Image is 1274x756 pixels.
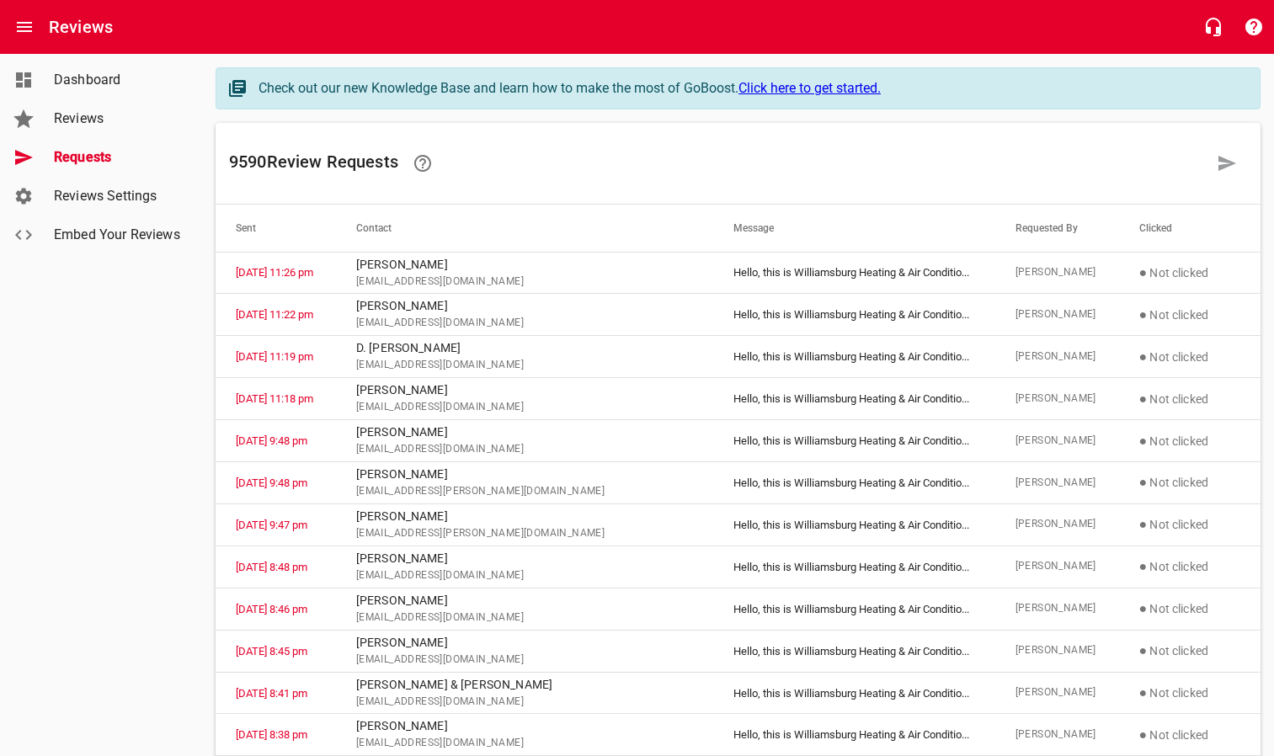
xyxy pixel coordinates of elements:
td: Hello, this is Williamsburg Heating & Air Conditio ... [713,672,994,714]
td: Hello, this is Williamsburg Heating & Air Conditio ... [713,420,994,462]
p: Not clicked [1139,683,1240,703]
span: ● [1139,642,1148,658]
span: [PERSON_NAME] [1015,516,1099,533]
th: Sent [216,205,336,252]
span: [EMAIL_ADDRESS][PERSON_NAME][DOMAIN_NAME] [356,525,693,542]
span: [PERSON_NAME] [1015,433,1099,450]
p: Not clicked [1139,725,1240,745]
span: [PERSON_NAME] [1015,264,1099,281]
span: Dashboard [54,70,182,90]
span: [PERSON_NAME] [1015,684,1099,701]
span: Reviews Settings [54,186,182,206]
p: Not clicked [1139,514,1240,535]
span: ● [1139,474,1148,490]
span: Reviews [54,109,182,129]
td: Hello, this is Williamsburg Heating & Air Conditio ... [713,462,994,504]
p: Not clicked [1139,641,1240,661]
p: D. [PERSON_NAME] [356,339,693,357]
p: [PERSON_NAME] [356,256,693,274]
span: [EMAIL_ADDRESS][DOMAIN_NAME] [356,357,693,374]
h6: 9590 Review Request s [229,143,1207,184]
a: Learn how requesting reviews can improve your online presence [402,143,443,184]
a: [DATE] 11:18 pm [236,392,313,405]
p: [PERSON_NAME] [356,381,693,399]
p: Not clicked [1139,556,1240,577]
span: ● [1139,349,1148,365]
button: Live Chat [1193,7,1234,47]
td: Hello, this is Williamsburg Heating & Air Conditio ... [713,714,994,756]
td: Hello, this is Williamsburg Heating & Air Conditio ... [713,252,994,294]
p: [PERSON_NAME] [356,550,693,567]
a: [DATE] 9:48 pm [236,434,307,447]
span: ● [1139,516,1148,532]
td: Hello, this is Williamsburg Heating & Air Conditio ... [713,294,994,336]
a: [DATE] 9:47 pm [236,519,307,531]
td: Hello, this is Williamsburg Heating & Air Conditio ... [713,503,994,546]
a: [DATE] 11:22 pm [236,308,313,321]
a: [DATE] 8:41 pm [236,687,307,700]
span: ● [1139,306,1148,322]
a: [DATE] 9:48 pm [236,476,307,489]
span: ● [1139,558,1148,574]
span: ● [1139,600,1148,616]
span: Embed Your Reviews [54,225,182,245]
span: [EMAIL_ADDRESS][DOMAIN_NAME] [356,441,693,458]
span: [PERSON_NAME] [1015,306,1099,323]
p: Not clicked [1139,305,1240,325]
p: Not clicked [1139,431,1240,451]
span: [PERSON_NAME] [1015,349,1099,365]
span: ● [1139,684,1148,700]
button: Open drawer [4,7,45,47]
span: ● [1139,433,1148,449]
th: Requested By [995,205,1119,252]
a: Click here to get started. [738,80,881,96]
p: [PERSON_NAME] [356,423,693,441]
p: [PERSON_NAME] [356,466,693,483]
span: [PERSON_NAME] [1015,600,1099,617]
span: [PERSON_NAME] [1015,475,1099,492]
a: [DATE] 8:45 pm [236,645,307,658]
span: ● [1139,264,1148,280]
td: Hello, this is Williamsburg Heating & Air Conditio ... [713,546,994,588]
div: Check out our new Knowledge Base and learn how to make the most of GoBoost. [259,78,1243,98]
p: [PERSON_NAME] [356,592,693,610]
span: ● [1139,727,1148,743]
td: Hello, this is Williamsburg Heating & Air Conditio ... [713,378,994,420]
span: [EMAIL_ADDRESS][DOMAIN_NAME] [356,694,693,711]
a: [DATE] 8:48 pm [236,561,307,573]
th: Message [713,205,994,252]
p: [PERSON_NAME] [356,508,693,525]
span: [EMAIL_ADDRESS][PERSON_NAME][DOMAIN_NAME] [356,483,693,500]
span: [EMAIL_ADDRESS][DOMAIN_NAME] [356,315,693,332]
span: [EMAIL_ADDRESS][DOMAIN_NAME] [356,399,693,416]
span: [PERSON_NAME] [1015,642,1099,659]
span: [EMAIL_ADDRESS][DOMAIN_NAME] [356,735,693,752]
th: Clicked [1119,205,1261,252]
p: Not clicked [1139,599,1240,619]
a: [DATE] 8:46 pm [236,603,307,615]
td: Hello, this is Williamsburg Heating & Air Conditio ... [713,630,994,672]
p: Not clicked [1139,472,1240,492]
h6: Reviews [49,13,113,40]
span: [EMAIL_ADDRESS][DOMAIN_NAME] [356,567,693,584]
span: [PERSON_NAME] [1015,558,1099,575]
a: [DATE] 8:38 pm [236,728,307,741]
p: [PERSON_NAME] [356,634,693,652]
span: [EMAIL_ADDRESS][DOMAIN_NAME] [356,274,693,290]
td: Hello, this is Williamsburg Heating & Air Conditio ... [713,336,994,378]
p: Not clicked [1139,263,1240,283]
p: [PERSON_NAME] & [PERSON_NAME] [356,676,693,694]
span: Requests [54,147,182,168]
a: [DATE] 11:19 pm [236,350,313,363]
span: ● [1139,391,1148,407]
p: Not clicked [1139,347,1240,367]
p: [PERSON_NAME] [356,717,693,735]
td: Hello, this is Williamsburg Heating & Air Conditio ... [713,588,994,630]
span: [EMAIL_ADDRESS][DOMAIN_NAME] [356,652,693,668]
span: [EMAIL_ADDRESS][DOMAIN_NAME] [356,610,693,626]
a: [DATE] 11:26 pm [236,266,313,279]
th: Contact [336,205,713,252]
p: Not clicked [1139,389,1240,409]
a: Request a review [1207,143,1247,184]
span: [PERSON_NAME] [1015,391,1099,407]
